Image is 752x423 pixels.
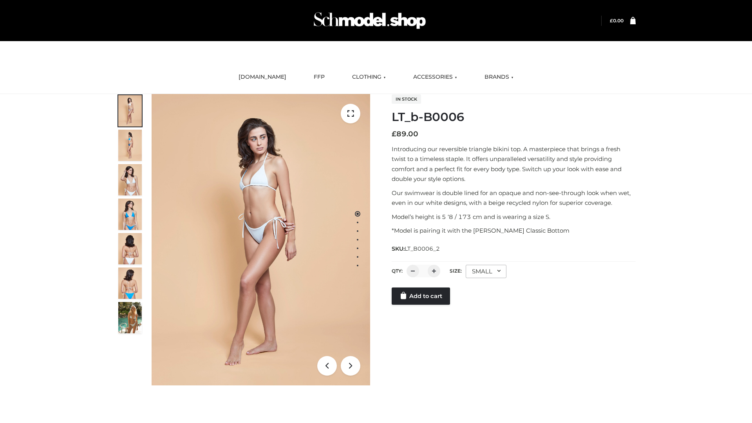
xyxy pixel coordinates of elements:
[392,268,403,274] label: QTY:
[405,245,440,252] span: LT_B0006_2
[392,130,396,138] span: £
[392,212,636,222] p: Model’s height is 5 ‘8 / 173 cm and is wearing a size S.
[479,69,519,86] a: BRANDS
[118,164,142,195] img: ArielClassicBikiniTop_CloudNine_AzureSky_OW114ECO_3-scaled.jpg
[118,233,142,264] img: ArielClassicBikiniTop_CloudNine_AzureSky_OW114ECO_7-scaled.jpg
[392,226,636,236] p: *Model is pairing it with the [PERSON_NAME] Classic Bottom
[308,69,331,86] a: FFP
[311,5,428,36] img: Schmodel Admin 964
[346,69,392,86] a: CLOTHING
[118,130,142,161] img: ArielClassicBikiniTop_CloudNine_AzureSky_OW114ECO_2-scaled.jpg
[392,110,636,124] h1: LT_b-B0006
[118,268,142,299] img: ArielClassicBikiniTop_CloudNine_AzureSky_OW114ECO_8-scaled.jpg
[610,18,624,23] bdi: 0.00
[392,287,450,305] a: Add to cart
[152,94,370,385] img: LT_b-B0006
[407,69,463,86] a: ACCESSORIES
[118,302,142,333] img: Arieltop_CloudNine_AzureSky2.jpg
[610,18,624,23] a: £0.00
[233,69,292,86] a: [DOMAIN_NAME]
[392,144,636,184] p: Introducing our reversible triangle bikini top. A masterpiece that brings a fresh twist to a time...
[466,265,506,278] div: SMALL
[392,94,421,104] span: In stock
[392,130,418,138] bdi: 89.00
[610,18,613,23] span: £
[450,268,462,274] label: Size:
[118,199,142,230] img: ArielClassicBikiniTop_CloudNine_AzureSky_OW114ECO_4-scaled.jpg
[392,188,636,208] p: Our swimwear is double lined for an opaque and non-see-through look when wet, even in our white d...
[392,244,441,253] span: SKU:
[118,95,142,127] img: ArielClassicBikiniTop_CloudNine_AzureSky_OW114ECO_1-scaled.jpg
